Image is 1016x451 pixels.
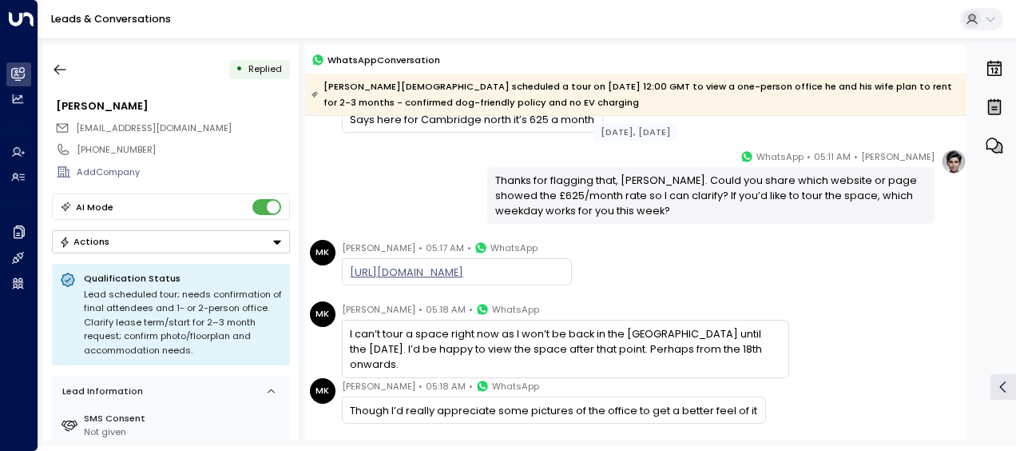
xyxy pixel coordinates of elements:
[861,149,935,165] span: [PERSON_NAME]
[52,230,290,253] button: Actions
[58,385,143,398] div: Lead Information
[350,403,757,418] div: Though I’d really appreciate some pictures of the office to get a better feel of it
[854,149,858,165] span: •
[426,301,466,317] span: 05:18 AM
[76,122,232,134] span: [EMAIL_ADDRESS][DOMAIN_NAME]
[342,240,415,256] span: [PERSON_NAME]
[814,149,851,165] span: 05:11 AM
[51,12,171,26] a: Leads & Conversations
[52,230,290,253] div: Button group with a nested menu
[77,166,289,179] div: AddCompany
[310,378,335,404] div: MK
[342,378,415,394] span: [PERSON_NAME]
[419,301,423,317] span: •
[807,149,811,165] span: •
[426,240,464,256] span: 05:17 AM
[469,301,473,317] span: •
[490,240,538,256] span: WhatsApp
[248,62,282,75] span: Replied
[77,143,289,157] div: [PHONE_NUMBER]
[419,240,423,256] span: •
[342,301,415,317] span: [PERSON_NAME]
[84,288,282,358] div: Lead scheduled tour; needs confirmation of final attendees and 1- or 2-person office. Clarify lea...
[350,265,463,280] a: [URL][DOMAIN_NAME]
[76,122,232,135] span: Killickcalver@gmail.com
[56,98,289,114] div: [PERSON_NAME]
[419,378,423,394] span: •
[492,378,539,394] span: WhatsApp
[312,78,958,110] div: [PERSON_NAME][DEMOGRAPHIC_DATA] scheduled a tour on [DATE] 12:00 GMT to view a one-person office ...
[59,236,109,247] div: Actions
[495,173,927,219] div: Thanks for flagging that, [PERSON_NAME]. Could you share which website or page showed the £625/mo...
[310,301,335,327] div: MK
[84,412,284,425] label: SMS Consent
[426,378,466,394] span: 05:18 AM
[594,124,677,141] div: [DATE], [DATE]
[467,240,471,256] span: •
[84,272,282,285] p: Qualification Status
[492,301,539,317] span: WhatsApp
[310,240,335,265] div: MK
[350,326,780,373] div: I can’t tour a space right now as I won’t be back in the [GEOGRAPHIC_DATA] until the [DATE]. I’d ...
[76,199,113,215] div: AI Mode
[327,53,440,67] span: WhatsApp Conversation
[84,425,284,439] div: Not given
[756,149,804,165] span: WhatsApp
[469,378,473,394] span: •
[236,58,243,81] div: •
[941,149,966,174] img: profile-logo.png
